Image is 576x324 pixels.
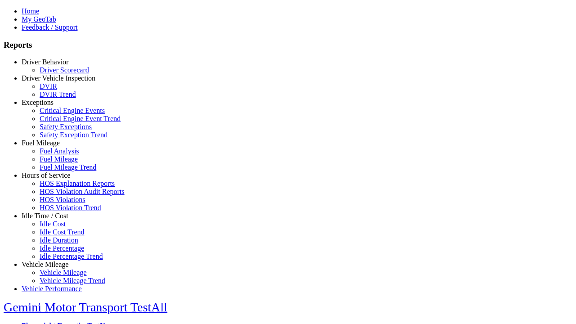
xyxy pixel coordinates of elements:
[40,180,115,187] a: HOS Explanation Reports
[40,66,89,74] a: Driver Scorecard
[22,171,70,179] a: Hours of Service
[40,277,105,284] a: Vehicle Mileage Trend
[40,82,57,90] a: DVIR
[40,107,105,114] a: Critical Engine Events
[40,220,66,228] a: Idle Cost
[40,115,121,122] a: Critical Engine Event Trend
[22,58,68,66] a: Driver Behavior
[40,269,86,276] a: Vehicle Mileage
[22,212,68,220] a: Idle Time / Cost
[4,300,167,314] a: Gemini Motor Transport TestAll
[22,285,82,292] a: Vehicle Performance
[22,15,56,23] a: My GeoTab
[40,155,78,163] a: Fuel Mileage
[40,244,84,252] a: Idle Percentage
[40,163,96,171] a: Fuel Mileage Trend
[40,252,103,260] a: Idle Percentage Trend
[40,188,125,195] a: HOS Violation Audit Reports
[22,139,60,147] a: Fuel Mileage
[22,7,39,15] a: Home
[40,236,78,244] a: Idle Duration
[22,23,77,31] a: Feedback / Support
[40,228,85,236] a: Idle Cost Trend
[22,261,68,268] a: Vehicle Mileage
[40,204,101,211] a: HOS Violation Trend
[40,123,92,130] a: Safety Exceptions
[40,196,85,203] a: HOS Violations
[22,74,95,82] a: Driver Vehicle Inspection
[40,131,108,139] a: Safety Exception Trend
[40,147,79,155] a: Fuel Analysis
[4,40,572,50] h3: Reports
[22,99,54,106] a: Exceptions
[40,90,76,98] a: DVIR Trend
